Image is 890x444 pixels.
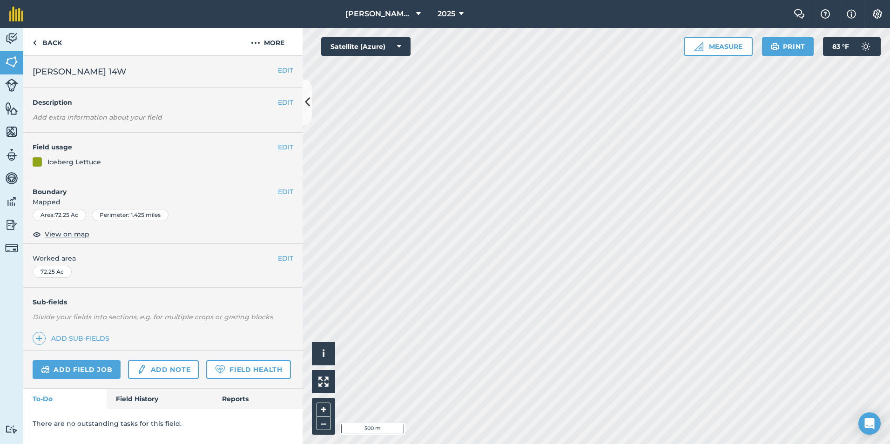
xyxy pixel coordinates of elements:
img: svg+xml;base64,PHN2ZyB4bWxucz0iaHR0cDovL3d3dy53My5vcmcvMjAwMC9zdmciIHdpZHRoPSIxNCIgaGVpZ2h0PSIyNC... [36,333,42,344]
span: 2025 [438,8,455,20]
span: i [322,348,325,359]
img: svg+xml;base64,PD94bWwgdmVyc2lvbj0iMS4wIiBlbmNvZGluZz0idXRmLTgiPz4KPCEtLSBHZW5lcmF0b3I6IEFkb2JlIE... [5,195,18,209]
span: Mapped [23,197,303,207]
img: svg+xml;base64,PHN2ZyB4bWxucz0iaHR0cDovL3d3dy53My5vcmcvMjAwMC9zdmciIHdpZHRoPSI1NiIgaGVpZ2h0PSI2MC... [5,55,18,69]
a: Add note [128,360,199,379]
div: Area : 72.25 Ac [33,209,86,221]
button: EDIT [278,97,293,108]
button: EDIT [278,65,293,75]
img: A cog icon [872,9,883,19]
button: More [233,28,303,55]
img: svg+xml;base64,PD94bWwgdmVyc2lvbj0iMS4wIiBlbmNvZGluZz0idXRmLTgiPz4KPCEtLSBHZW5lcmF0b3I6IEFkb2JlIE... [5,171,18,185]
button: + [317,403,330,417]
button: Print [762,37,814,56]
p: There are no outstanding tasks for this field. [33,418,293,429]
img: A question mark icon [820,9,831,19]
img: svg+xml;base64,PHN2ZyB4bWxucz0iaHR0cDovL3d3dy53My5vcmcvMjAwMC9zdmciIHdpZHRoPSIyMCIgaGVpZ2h0PSIyNC... [251,37,260,48]
a: Reports [213,389,303,409]
img: fieldmargin Logo [9,7,23,21]
button: Satellite (Azure) [321,37,411,56]
img: svg+xml;base64,PD94bWwgdmVyc2lvbj0iMS4wIiBlbmNvZGluZz0idXRmLTgiPz4KPCEtLSBHZW5lcmF0b3I6IEFkb2JlIE... [5,32,18,46]
button: View on map [33,229,89,240]
img: svg+xml;base64,PD94bWwgdmVyc2lvbj0iMS4wIiBlbmNvZGluZz0idXRmLTgiPz4KPCEtLSBHZW5lcmF0b3I6IEFkb2JlIE... [136,364,147,375]
span: View on map [45,229,89,239]
img: svg+xml;base64,PD94bWwgdmVyc2lvbj0iMS4wIiBlbmNvZGluZz0idXRmLTgiPz4KPCEtLSBHZW5lcmF0b3I6IEFkb2JlIE... [856,37,875,56]
img: svg+xml;base64,PHN2ZyB4bWxucz0iaHR0cDovL3d3dy53My5vcmcvMjAwMC9zdmciIHdpZHRoPSI5IiBoZWlnaHQ9IjI0Ii... [33,37,37,48]
button: 83 °F [823,37,881,56]
img: svg+xml;base64,PHN2ZyB4bWxucz0iaHR0cDovL3d3dy53My5vcmcvMjAwMC9zdmciIHdpZHRoPSIxOCIgaGVpZ2h0PSIyNC... [33,229,41,240]
img: svg+xml;base64,PHN2ZyB4bWxucz0iaHR0cDovL3d3dy53My5vcmcvMjAwMC9zdmciIHdpZHRoPSIxOSIgaGVpZ2h0PSIyNC... [770,41,779,52]
h4: Description [33,97,293,108]
img: Ruler icon [694,42,703,51]
span: 83 ° F [832,37,849,56]
span: [PERSON_NAME] Farming Company [345,8,412,20]
div: Iceberg Lettuce [47,157,101,167]
a: Add field job [33,360,121,379]
button: – [317,417,330,430]
img: svg+xml;base64,PHN2ZyB4bWxucz0iaHR0cDovL3d3dy53My5vcmcvMjAwMC9zdmciIHdpZHRoPSI1NiIgaGVpZ2h0PSI2MC... [5,101,18,115]
img: svg+xml;base64,PHN2ZyB4bWxucz0iaHR0cDovL3d3dy53My5vcmcvMjAwMC9zdmciIHdpZHRoPSIxNyIgaGVpZ2h0PSIxNy... [847,8,856,20]
img: svg+xml;base64,PD94bWwgdmVyc2lvbj0iMS4wIiBlbmNvZGluZz0idXRmLTgiPz4KPCEtLSBHZW5lcmF0b3I6IEFkb2JlIE... [41,364,50,375]
em: Divide your fields into sections, e.g. for multiple crops or grazing blocks [33,313,273,321]
h4: Field usage [33,142,278,152]
span: Worked area [33,253,293,263]
img: svg+xml;base64,PD94bWwgdmVyc2lvbj0iMS4wIiBlbmNvZGluZz0idXRmLTgiPz4KPCEtLSBHZW5lcmF0b3I6IEFkb2JlIE... [5,425,18,434]
h4: Boundary [23,177,278,197]
div: Perimeter : 1.425 miles [92,209,169,221]
div: Open Intercom Messenger [858,412,881,435]
span: [PERSON_NAME] 14W [33,65,126,78]
img: svg+xml;base64,PD94bWwgdmVyc2lvbj0iMS4wIiBlbmNvZGluZz0idXRmLTgiPz4KPCEtLSBHZW5lcmF0b3I6IEFkb2JlIE... [5,218,18,232]
img: svg+xml;base64,PD94bWwgdmVyc2lvbj0iMS4wIiBlbmNvZGluZz0idXRmLTgiPz4KPCEtLSBHZW5lcmF0b3I6IEFkb2JlIE... [5,242,18,255]
h4: Sub-fields [23,297,303,307]
a: Add sub-fields [33,332,113,345]
div: 72.25 Ac [33,266,72,278]
button: Measure [684,37,753,56]
a: Back [23,28,71,55]
a: Field History [107,389,212,409]
img: svg+xml;base64,PHN2ZyB4bWxucz0iaHR0cDovL3d3dy53My5vcmcvMjAwMC9zdmciIHdpZHRoPSI1NiIgaGVpZ2h0PSI2MC... [5,125,18,139]
button: EDIT [278,142,293,152]
img: Two speech bubbles overlapping with the left bubble in the forefront [794,9,805,19]
a: Field Health [206,360,290,379]
button: EDIT [278,253,293,263]
img: svg+xml;base64,PD94bWwgdmVyc2lvbj0iMS4wIiBlbmNvZGluZz0idXRmLTgiPz4KPCEtLSBHZW5lcmF0b3I6IEFkb2JlIE... [5,148,18,162]
img: Four arrows, one pointing top left, one top right, one bottom right and the last bottom left [318,377,329,387]
a: To-Do [23,389,107,409]
button: i [312,342,335,365]
em: Add extra information about your field [33,113,162,121]
button: EDIT [278,187,293,197]
img: svg+xml;base64,PD94bWwgdmVyc2lvbj0iMS4wIiBlbmNvZGluZz0idXRmLTgiPz4KPCEtLSBHZW5lcmF0b3I6IEFkb2JlIE... [5,79,18,92]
